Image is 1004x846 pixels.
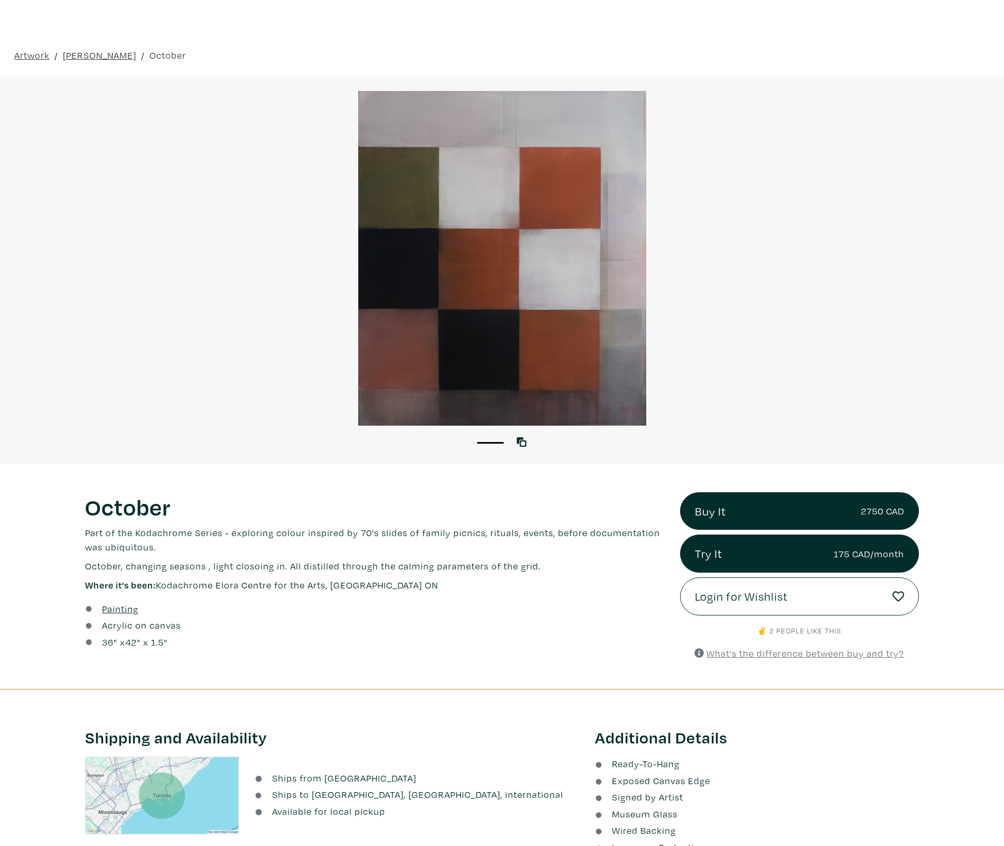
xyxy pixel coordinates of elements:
[102,618,181,632] a: Acrylic on canvas
[63,48,136,62] a: [PERSON_NAME]
[102,636,114,648] span: 36
[85,526,664,554] p: Part of the Kodachrome Series - exploring colour inspired by 70's slides of family picnics, ritua...
[85,757,239,834] img: staticmap
[141,48,145,62] span: /
[695,587,788,605] span: Login for Wishlist
[102,635,168,649] div: " x " x 1.5"
[680,492,919,530] a: Buy It2750 CAD
[680,577,919,615] a: Login for Wishlist
[102,603,138,615] u: Painting
[595,807,919,821] li: Museum Glass
[680,535,919,573] a: Try It175 CAD/month
[595,774,919,788] li: Exposed Canvas Edge
[14,48,50,62] a: Artwork
[680,625,919,637] p: ✌️ 2 people like this
[85,579,156,591] span: Where it's been:
[595,728,919,748] h3: Additional Details
[102,602,138,616] a: Painting
[85,728,579,748] h3: Shipping and Availability
[85,559,664,573] p: October, changing seasons , light closoing in. All distilled through the calming parameters of th...
[255,804,579,819] li: Available for local pickup
[85,492,664,521] h1: October
[125,636,137,648] span: 42
[694,647,904,659] a: What's the difference between buy and try?
[85,578,664,592] p: Kodachrome Elora Centre for the Arts, [GEOGRAPHIC_DATA] ON
[595,757,919,771] li: Ready-To-Hang
[255,771,579,785] li: Ships from [GEOGRAPHIC_DATA]
[595,790,919,804] li: Signed by Artist
[150,48,186,62] a: October
[54,48,58,62] span: /
[861,504,904,518] small: 2750 CAD
[834,547,904,561] small: 175 CAD/month
[477,442,504,444] button: 1 of 1
[595,823,919,838] li: Wired Backing
[255,787,579,802] li: Ships to [GEOGRAPHIC_DATA], [GEOGRAPHIC_DATA], international
[706,647,904,659] u: What's the difference between buy and try?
